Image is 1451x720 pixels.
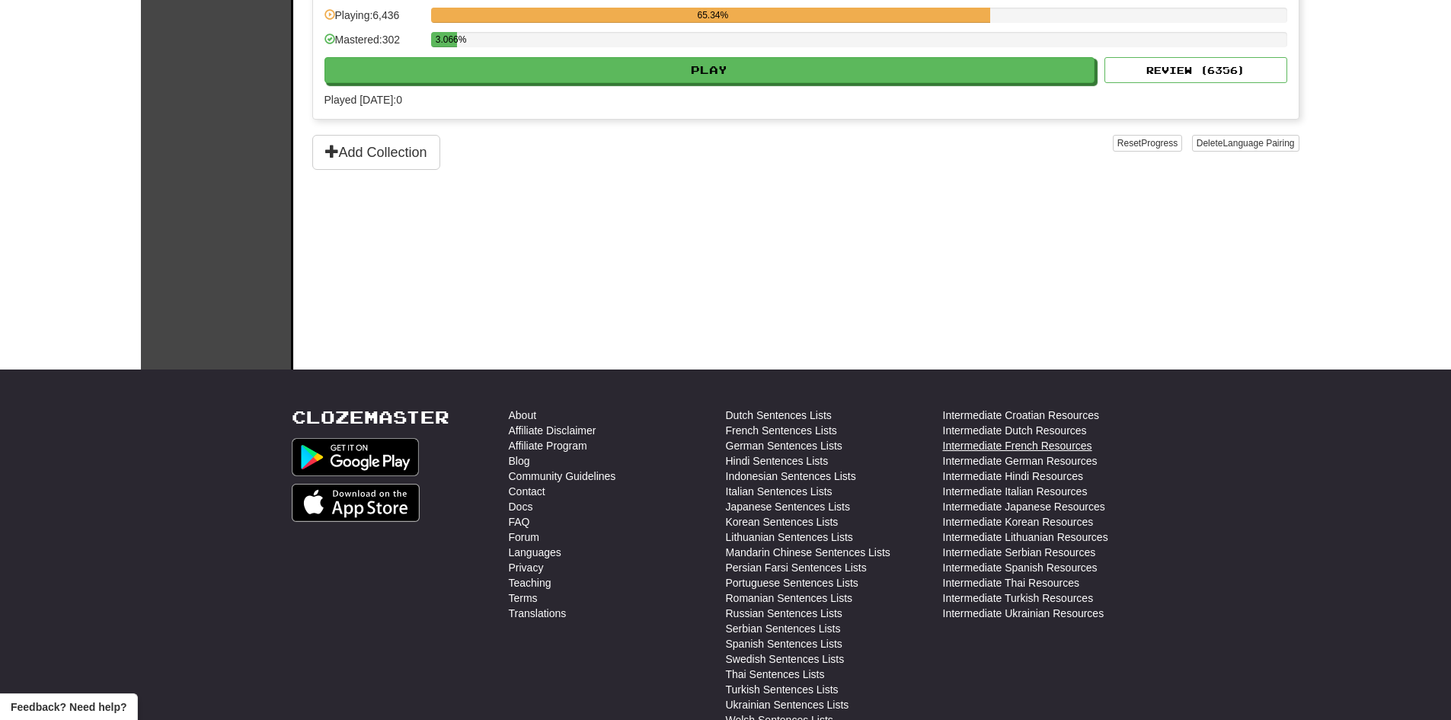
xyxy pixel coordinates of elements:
span: Language Pairing [1222,138,1294,149]
a: Turkish Sentences Lists [726,682,839,697]
a: Thai Sentences Lists [726,667,825,682]
a: Intermediate Lithuanian Resources [943,530,1108,545]
a: Italian Sentences Lists [726,484,833,499]
a: German Sentences Lists [726,438,842,453]
a: Docs [509,499,533,514]
a: Terms [509,590,538,606]
a: Contact [509,484,545,499]
button: Play [324,57,1095,83]
a: Spanish Sentences Lists [726,636,842,651]
a: Privacy [509,560,544,575]
div: 3.066% [436,32,457,47]
a: Intermediate German Resources [943,453,1098,469]
a: Intermediate Korean Resources [943,514,1094,530]
button: Review (6356) [1104,57,1287,83]
div: Mastered: 302 [324,32,423,57]
span: Open feedback widget [11,699,126,715]
span: Played [DATE]: 0 [324,94,402,106]
a: Blog [509,453,530,469]
a: Persian Farsi Sentences Lists [726,560,867,575]
a: Intermediate Hindi Resources [943,469,1083,484]
a: Intermediate Croatian Resources [943,408,1099,423]
a: Translations [509,606,567,621]
a: Intermediate Japanese Resources [943,499,1105,514]
a: Affiliate Disclaimer [509,423,596,438]
a: Mandarin Chinese Sentences Lists [726,545,890,560]
a: Languages [509,545,561,560]
a: Korean Sentences Lists [726,514,839,530]
a: Intermediate Serbian Resources [943,545,1096,560]
a: Ukrainian Sentences Lists [726,697,849,712]
a: Japanese Sentences Lists [726,499,850,514]
a: Intermediate Turkish Resources [943,590,1094,606]
a: FAQ [509,514,530,530]
a: French Sentences Lists [726,423,837,438]
a: Intermediate Spanish Resources [943,560,1098,575]
a: Intermediate Thai Resources [943,575,1080,590]
a: Serbian Sentences Lists [726,621,841,636]
a: Lithuanian Sentences Lists [726,530,853,545]
div: Playing: 6,436 [324,8,423,33]
a: Intermediate Italian Resources [943,484,1088,499]
a: Dutch Sentences Lists [726,408,832,423]
img: Get it on Google Play [292,438,420,476]
a: Intermediate French Resources [943,438,1092,453]
button: ResetProgress [1113,135,1182,152]
button: Add Collection [312,135,440,170]
a: About [509,408,537,423]
span: Progress [1141,138,1178,149]
a: Community Guidelines [509,469,616,484]
a: Teaching [509,575,551,590]
a: Forum [509,530,539,545]
a: Indonesian Sentences Lists [726,469,856,484]
a: Russian Sentences Lists [726,606,842,621]
a: Swedish Sentences Lists [726,651,845,667]
a: Intermediate Dutch Resources [943,423,1087,438]
a: Intermediate Ukrainian Resources [943,606,1104,621]
a: Clozemaster [292,408,449,427]
a: Portuguese Sentences Lists [726,575,858,590]
div: 65.34% [436,8,990,23]
img: Get it on App Store [292,484,420,522]
a: Affiliate Program [509,438,587,453]
a: Hindi Sentences Lists [726,453,829,469]
button: DeleteLanguage Pairing [1192,135,1299,152]
a: Romanian Sentences Lists [726,590,853,606]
